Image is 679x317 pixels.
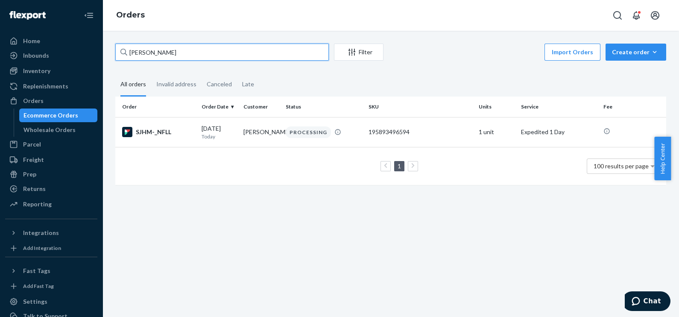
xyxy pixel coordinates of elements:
[5,138,97,151] a: Parcel
[80,7,97,24] button: Close Navigation
[647,7,664,24] button: Open account menu
[369,128,472,136] div: 195893496594
[625,291,670,313] iframe: Opens a widget where you can chat to one of our agents
[5,94,97,108] a: Orders
[23,282,54,290] div: Add Fast Tag
[23,297,47,306] div: Settings
[544,44,600,61] button: Import Orders
[19,109,98,122] a: Ecommerce Orders
[334,48,383,56] div: Filter
[23,97,44,105] div: Orders
[9,11,46,20] img: Flexport logo
[606,44,666,61] button: Create order
[5,64,97,78] a: Inventory
[122,127,195,137] div: SJHM-_NFLL
[5,281,97,291] a: Add Fast Tag
[5,295,97,308] a: Settings
[120,73,146,97] div: All orders
[23,51,49,60] div: Inbounds
[600,97,666,117] th: Fee
[5,153,97,167] a: Freight
[286,126,331,138] div: PROCESSING
[23,170,36,179] div: Prep
[5,34,97,48] a: Home
[5,167,97,181] a: Prep
[5,79,97,93] a: Replenishments
[198,97,240,117] th: Order Date
[23,140,41,149] div: Parcel
[396,162,403,170] a: Page 1 is your current page
[23,156,44,164] div: Freight
[207,73,232,95] div: Canceled
[23,111,78,120] div: Ecommerce Orders
[202,133,237,140] p: Today
[521,128,597,136] p: Expedited 1 Day
[654,137,671,180] button: Help Center
[116,10,145,20] a: Orders
[23,37,40,45] div: Home
[594,162,649,170] span: 100 results per page
[115,97,198,117] th: Order
[5,197,97,211] a: Reporting
[612,48,660,56] div: Create order
[475,97,518,117] th: Units
[365,97,475,117] th: SKU
[475,117,518,147] td: 1 unit
[518,97,600,117] th: Service
[23,244,61,252] div: Add Integration
[334,44,383,61] button: Filter
[242,73,254,95] div: Late
[5,243,97,253] a: Add Integration
[23,126,76,134] div: Wholesale Orders
[156,73,196,95] div: Invalid address
[5,226,97,240] button: Integrations
[23,200,52,208] div: Reporting
[628,7,645,24] button: Open notifications
[5,182,97,196] a: Returns
[243,103,279,110] div: Customer
[202,124,237,140] div: [DATE]
[609,7,626,24] button: Open Search Box
[282,97,365,117] th: Status
[5,49,97,62] a: Inbounds
[23,82,68,91] div: Replenishments
[109,3,152,28] ol: breadcrumbs
[5,264,97,278] button: Fast Tags
[23,67,50,75] div: Inventory
[19,123,98,137] a: Wholesale Orders
[23,185,46,193] div: Returns
[115,44,329,61] input: Search orders
[23,267,50,275] div: Fast Tags
[240,117,282,147] td: [PERSON_NAME]
[23,229,59,237] div: Integrations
